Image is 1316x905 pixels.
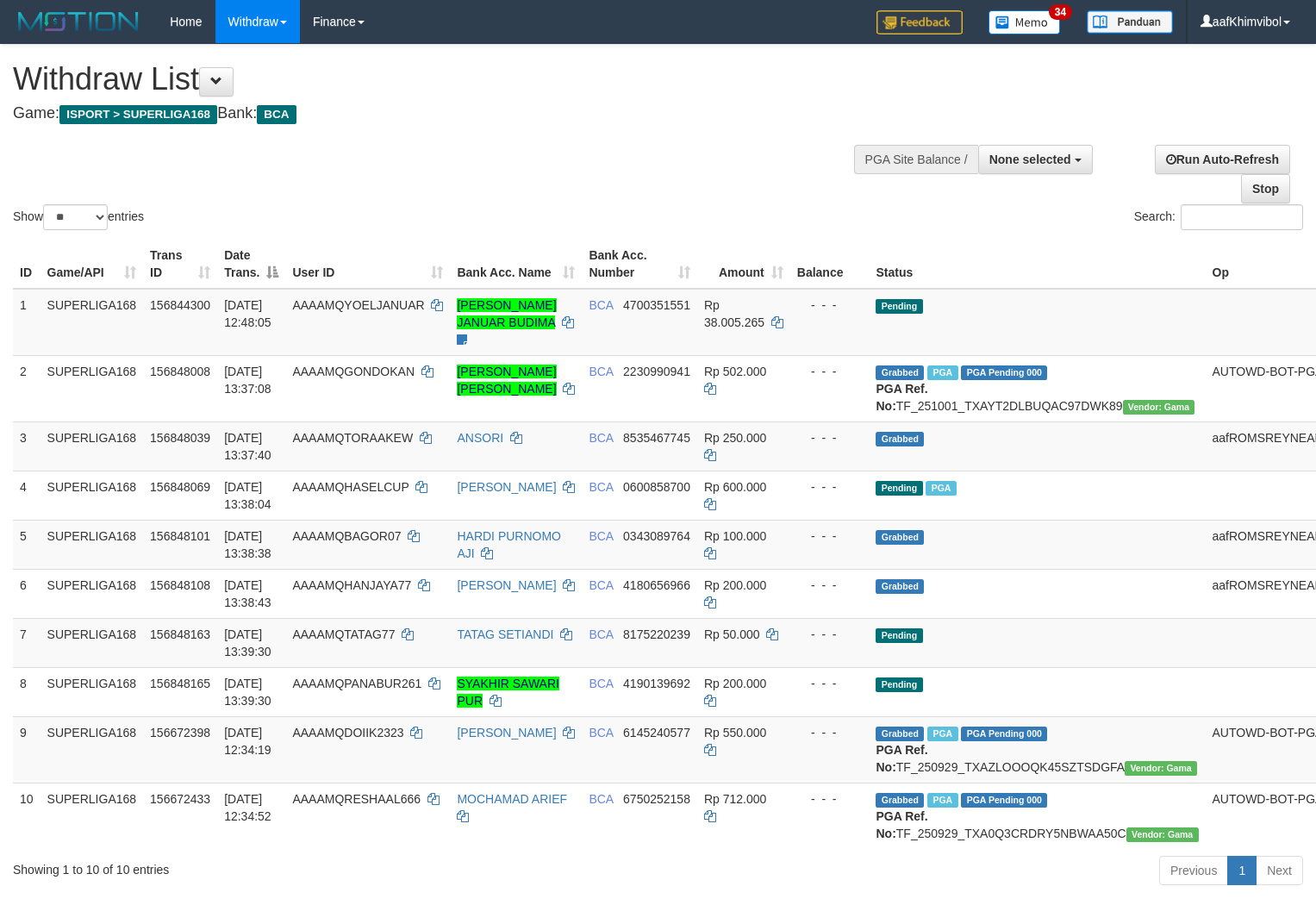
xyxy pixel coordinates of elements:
span: Vendor URL: https://trx31.1velocity.biz [1126,827,1199,842]
span: AAAAMQYOELJANUAR [292,298,424,312]
span: Copy 8175220239 to clipboard [623,627,690,641]
span: Pending [876,299,922,314]
span: 156672398 [150,726,210,740]
div: - - - [797,478,863,496]
span: 156848069 [150,480,210,494]
span: AAAAMQDOIIK2323 [292,726,403,740]
div: PGA Site Balance / [854,145,978,174]
td: 2 [13,355,41,421]
a: MOCHAMAD ARIEF [457,792,567,806]
span: BCA [589,578,613,592]
td: SUPERLIGA168 [41,355,144,421]
h4: Game: Bank: [13,105,860,122]
a: Next [1256,856,1303,885]
span: Grabbed [876,793,924,808]
span: [DATE] 13:39:30 [224,627,271,658]
th: ID [13,240,41,289]
span: AAAAMQTATAG77 [292,627,395,641]
div: Showing 1 to 10 of 10 entries [13,854,535,878]
td: SUPERLIGA168 [41,471,144,520]
td: SUPERLIGA168 [41,289,144,356]
b: PGA Ref. No: [876,809,927,840]
td: TF_250929_TXAZLOOOQK45SZTSDGFA [869,716,1205,783]
div: - - - [797,429,863,446]
input: Search: [1181,204,1303,230]
a: HARDI PURNOMO AJI [457,529,561,560]
span: BCA [589,792,613,806]
div: - - - [797,626,863,643]
td: 9 [13,716,41,783]
span: Pending [876,677,922,692]
span: Marked by aafsoycanthlai [926,481,956,496]
span: Rp 712.000 [704,792,766,806]
span: BCA [589,677,613,690]
td: 4 [13,471,41,520]
th: Balance [790,240,870,289]
a: [PERSON_NAME] [457,578,556,592]
th: Bank Acc. Name: activate to sort column ascending [450,240,582,289]
h1: Withdraw List [13,62,860,97]
span: BCA [589,627,613,641]
span: PGA Pending [961,365,1047,380]
th: Date Trans.: activate to sort column descending [217,240,285,289]
img: MOTION_logo.png [13,9,144,34]
td: 3 [13,421,41,471]
span: BCA [589,431,613,445]
td: SUPERLIGA168 [41,569,144,618]
td: SUPERLIGA168 [41,667,144,716]
span: 156848165 [150,677,210,690]
a: ANSORI [457,431,503,445]
td: TF_250929_TXA0Q3CRDRY5NBWAA50C [869,783,1205,849]
span: Copy 6145240577 to clipboard [623,726,690,740]
div: - - - [797,577,863,594]
span: Copy 8535467745 to clipboard [623,431,690,445]
a: Previous [1159,856,1228,885]
span: Grabbed [876,579,924,594]
span: [DATE] 12:48:05 [224,298,271,329]
img: Button%20Memo.svg [989,10,1061,34]
span: AAAAMQPANABUR261 [292,677,421,690]
span: Copy 4700351551 to clipboard [623,298,690,312]
span: AAAAMQRESHAAL666 [292,792,421,806]
label: Show entries [13,204,144,230]
span: 156848039 [150,431,210,445]
a: Run Auto-Refresh [1155,145,1290,174]
span: Rp 502.000 [704,365,766,378]
a: SYAKHIR SAWARI PUR [457,677,559,708]
span: Copy 0600858700 to clipboard [623,480,690,494]
span: Copy 6750252158 to clipboard [623,792,690,806]
div: - - - [797,527,863,545]
span: Copy 4180656966 to clipboard [623,578,690,592]
span: AAAAMQHASELCUP [292,480,409,494]
span: [DATE] 13:38:04 [224,480,271,511]
img: panduan.png [1087,10,1173,34]
span: AAAAMQHANJAYA77 [292,578,411,592]
span: AAAAMQGONDOKAN [292,365,415,378]
div: - - - [797,724,863,741]
div: - - - [797,363,863,380]
span: Marked by aafsoycanthlai [927,365,957,380]
span: Rp 200.000 [704,677,766,690]
span: ISPORT > SUPERLIGA168 [59,105,217,124]
th: User ID: activate to sort column ascending [285,240,450,289]
span: Marked by aafsoycanthlai [927,793,957,808]
th: Bank Acc. Number: activate to sort column ascending [582,240,697,289]
span: Rp 50.000 [704,627,760,641]
td: SUPERLIGA168 [41,618,144,667]
td: 1 [13,289,41,356]
label: Search: [1134,204,1303,230]
span: AAAAMQTORAAKEW [292,431,413,445]
span: [DATE] 13:38:38 [224,529,271,560]
span: Pending [876,481,922,496]
span: [DATE] 12:34:52 [224,792,271,823]
a: Stop [1241,174,1290,203]
th: Trans ID: activate to sort column ascending [143,240,217,289]
span: 156848108 [150,578,210,592]
img: Feedback.jpg [876,10,963,34]
a: 1 [1227,856,1257,885]
b: PGA Ref. No: [876,743,927,774]
span: Copy 2230990941 to clipboard [623,365,690,378]
th: Status [869,240,1205,289]
a: [PERSON_NAME] [PERSON_NAME] [457,365,556,396]
span: Grabbed [876,365,924,380]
